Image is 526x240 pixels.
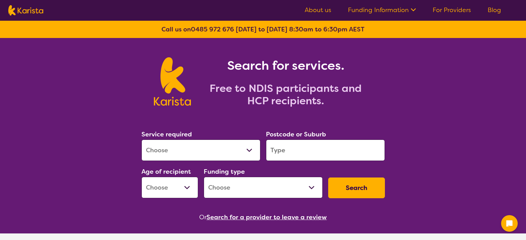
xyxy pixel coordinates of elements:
label: Funding type [204,167,245,176]
label: Service required [141,130,192,138]
h2: Free to NDIS participants and HCP recipients. [199,82,372,107]
button: Search [328,177,385,198]
b: Call us on [DATE] to [DATE] 8:30am to 6:30pm AEST [162,25,364,33]
a: Funding Information [348,6,416,14]
img: Karista logo [8,5,43,16]
label: Age of recipient [141,167,191,176]
input: Type [266,140,385,161]
span: Or [199,212,206,222]
a: 0485 972 676 [191,25,234,33]
a: About us [305,6,331,14]
button: Search for a provider to leave a review [206,212,327,222]
h1: Search for services. [199,57,372,74]
a: Blog [488,6,501,14]
a: For Providers [433,6,471,14]
img: Karista logo [154,57,191,106]
label: Postcode or Suburb [266,130,326,138]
